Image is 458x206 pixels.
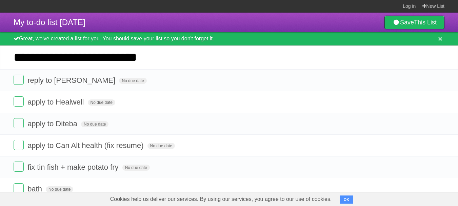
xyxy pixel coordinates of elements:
span: Cookies help us deliver our services. By using our services, you agree to our use of cookies. [103,192,339,206]
span: reply to [PERSON_NAME] [27,76,117,85]
b: This List [414,19,437,26]
label: Done [14,96,24,107]
label: Done [14,162,24,172]
span: No due date [122,165,150,171]
span: apply to Can Alt health (fix resume) [27,141,145,150]
label: Done [14,118,24,128]
span: bath [27,185,44,193]
label: Done [14,75,24,85]
span: No due date [119,78,146,84]
span: No due date [81,121,108,127]
span: No due date [147,143,175,149]
span: No due date [88,99,115,106]
span: apply to Healwell [27,98,85,106]
span: No due date [46,186,73,192]
button: OK [340,195,353,204]
label: Done [14,140,24,150]
label: Done [14,183,24,193]
span: fix tin fish + make potato fry [27,163,120,171]
a: SaveThis List [384,16,444,29]
span: My to-do list [DATE] [14,18,85,27]
span: apply to Diteba [27,119,79,128]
